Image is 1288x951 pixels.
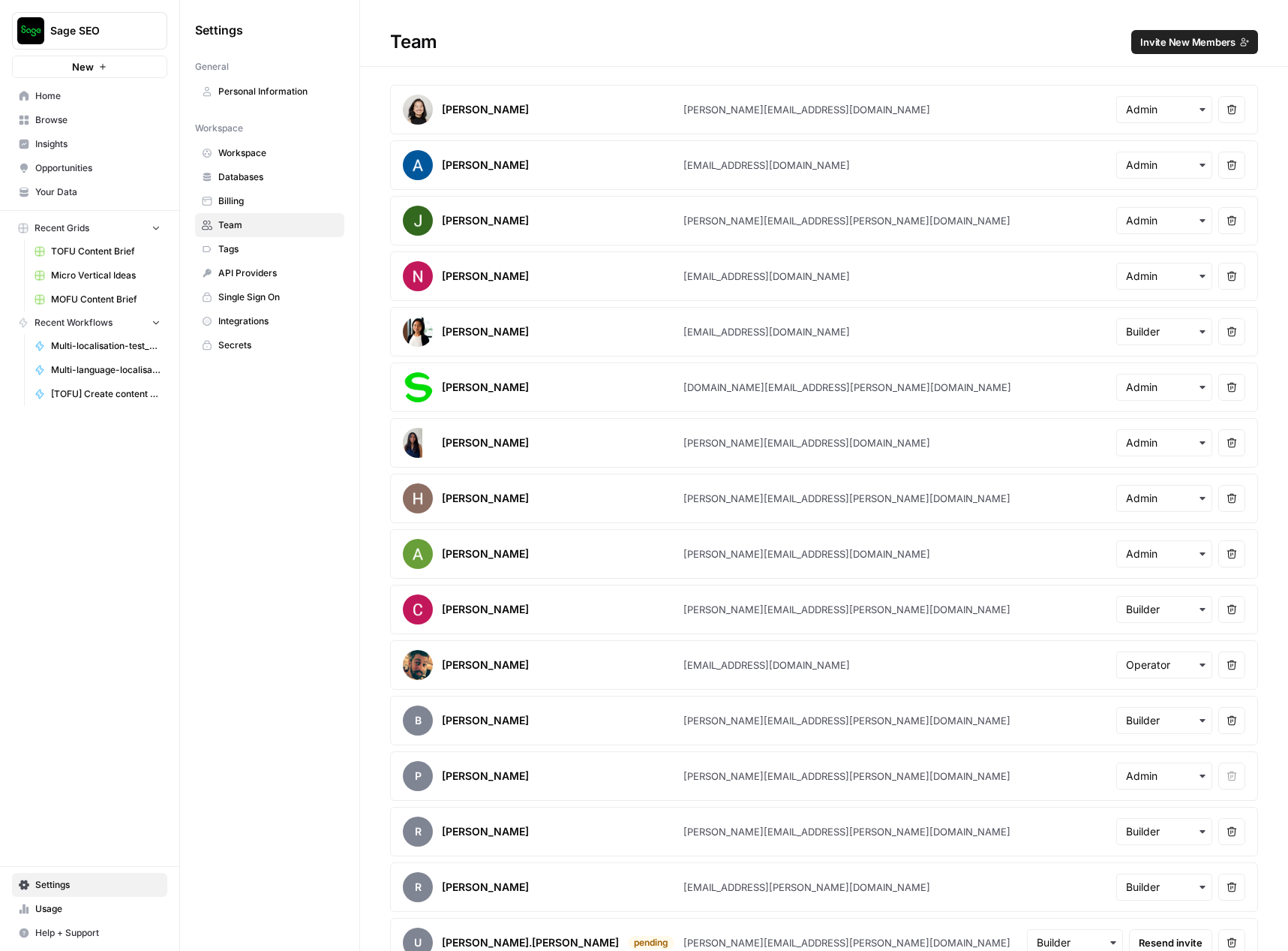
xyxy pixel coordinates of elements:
img: avatar [403,95,433,125]
input: Admin [1126,546,1202,561]
div: [DOMAIN_NAME][EMAIL_ADDRESS][PERSON_NAME][DOMAIN_NAME] [683,380,1011,395]
a: MOFU Content Brief [28,287,167,311]
span: Recent Grids [35,221,89,235]
div: [PERSON_NAME] [442,158,529,173]
img: avatar [403,206,433,236]
a: Browse [12,108,167,132]
a: Team [195,213,344,237]
a: Workspace [195,141,344,165]
div: [PERSON_NAME].[PERSON_NAME] [442,935,619,950]
img: Sage SEO Logo [17,17,44,44]
input: Builder [1037,935,1113,950]
img: avatar [403,261,433,291]
div: [PERSON_NAME] [442,491,529,506]
input: Builder [1126,824,1202,839]
a: Home [12,84,167,108]
span: Settings [35,878,161,892]
span: Personal Information [218,85,338,98]
span: Browse [35,113,161,127]
input: Admin [1126,380,1202,395]
a: TOFU Content Brief [28,239,167,263]
div: [PERSON_NAME][EMAIL_ADDRESS][PERSON_NAME][DOMAIN_NAME] [683,713,1010,728]
div: [PERSON_NAME][EMAIL_ADDRESS][PERSON_NAME][DOMAIN_NAME] [683,769,1010,784]
input: Admin [1126,769,1202,784]
div: [PERSON_NAME] [442,658,529,673]
div: [PERSON_NAME] [442,213,529,228]
img: avatar [403,483,433,513]
span: Tags [218,242,338,256]
div: [PERSON_NAME][EMAIL_ADDRESS][PERSON_NAME][DOMAIN_NAME] [683,213,1010,228]
img: avatar [403,317,433,347]
input: Admin [1126,491,1202,506]
div: [EMAIL_ADDRESS][DOMAIN_NAME] [683,658,850,673]
div: [PERSON_NAME] [442,880,529,895]
img: avatar [403,372,433,402]
div: [PERSON_NAME][EMAIL_ADDRESS][PERSON_NAME][DOMAIN_NAME] [683,491,1010,506]
span: Single Sign On [218,290,338,304]
span: Home [35,89,161,103]
span: Insights [35,137,161,151]
img: avatar [403,650,433,680]
span: TOFU Content Brief [51,245,161,258]
button: Help + Support [12,921,167,945]
span: MOFU Content Brief [51,293,161,306]
a: Micro Vertical Ideas [28,263,167,287]
input: Operator [1126,658,1202,673]
span: Databases [218,170,338,184]
img: avatar [403,428,422,458]
button: Recent Grids [12,217,167,239]
span: P [403,761,433,791]
div: [PERSON_NAME] [442,769,529,784]
span: API Providers [218,266,338,280]
span: Micro Vertical Ideas [51,269,161,282]
span: Sage SEO [50,23,141,38]
a: Personal Information [195,80,344,104]
a: Multi-localisation-test_rob [28,334,167,358]
span: R [403,817,433,847]
a: Usage [12,897,167,921]
input: Builder [1126,880,1202,895]
input: Builder [1126,713,1202,728]
span: Usage [35,902,161,916]
button: Recent Workflows [12,311,167,334]
span: Integrations [218,314,338,328]
span: New [72,59,94,74]
div: [EMAIL_ADDRESS][DOMAIN_NAME] [683,269,850,284]
div: pending [628,936,674,949]
div: [PERSON_NAME] [442,324,529,339]
a: Your Data [12,180,167,204]
a: Opportunities [12,156,167,180]
span: Billing [218,194,338,208]
a: Multi-language-localisations_test [28,358,167,382]
a: [TOFU] Create content brief with internal links_Rob M Testing [28,382,167,406]
input: Admin [1126,213,1202,228]
span: R [403,872,433,902]
a: Billing [195,189,344,213]
span: [TOFU] Create content brief with internal links_Rob M Testing [51,387,161,401]
div: [EMAIL_ADDRESS][DOMAIN_NAME] [683,158,850,173]
div: [PERSON_NAME] [442,435,529,450]
a: Single Sign On [195,285,344,309]
div: [PERSON_NAME][EMAIL_ADDRESS][PERSON_NAME][DOMAIN_NAME] [683,602,1010,617]
img: avatar [403,539,433,569]
a: Secrets [195,333,344,357]
button: New [12,56,167,78]
img: avatar [403,594,433,624]
span: Invite New Members [1140,35,1235,50]
input: Admin [1126,269,1202,284]
a: Databases [195,165,344,189]
span: Workspace [218,146,338,160]
div: [EMAIL_ADDRESS][DOMAIN_NAME] [683,324,850,339]
div: [PERSON_NAME] [442,713,529,728]
span: B [403,706,433,736]
input: Admin [1126,158,1202,173]
div: [PERSON_NAME] [442,380,529,395]
div: [PERSON_NAME][EMAIL_ADDRESS][DOMAIN_NAME] [683,435,930,450]
a: Settings [12,873,167,897]
input: Builder [1126,602,1202,617]
button: Invite New Members [1131,30,1258,54]
div: [PERSON_NAME][EMAIL_ADDRESS][DOMAIN_NAME] [683,546,930,561]
div: [PERSON_NAME] [442,546,529,561]
span: Resend invite [1139,935,1202,950]
input: Admin [1126,102,1202,117]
